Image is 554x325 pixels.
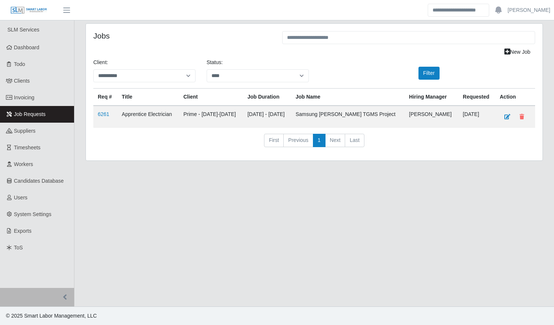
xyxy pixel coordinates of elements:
span: ToS [14,245,23,251]
th: Client [179,89,243,106]
button: Filter [418,67,440,80]
span: © 2025 Smart Labor Management, LLC [6,313,97,319]
a: 1 [313,134,326,147]
nav: pagination [93,134,535,153]
label: Status: [207,59,223,66]
th: Title [117,89,179,106]
td: Apprentice Electrician [117,106,179,128]
th: Requested [458,89,495,106]
th: Job Duration [243,89,291,106]
th: Hiring Manager [405,89,458,106]
input: Search [428,4,489,17]
a: [PERSON_NAME] [508,6,550,14]
td: [DATE] - [DATE] [243,106,291,128]
span: Timesheets [14,145,41,150]
span: Workers [14,161,33,167]
td: Samsung [PERSON_NAME] TGMS Project [291,106,404,128]
span: SLM Services [7,27,39,33]
img: SLM Logo [10,6,47,14]
span: Clients [14,78,30,84]
th: Req # [93,89,117,106]
a: 6261 [98,111,109,117]
td: [DATE] [458,106,495,128]
a: New Job [500,46,535,59]
span: Candidates Database [14,178,64,184]
h4: Jobs [93,31,271,40]
th: Job Name [291,89,404,106]
span: Invoicing [14,94,34,100]
span: System Settings [14,211,51,217]
span: Suppliers [14,128,36,134]
span: Users [14,195,28,200]
label: Client: [93,59,108,66]
span: Todo [14,61,25,67]
span: Dashboard [14,44,40,50]
td: Prime - [DATE]-[DATE] [179,106,243,128]
td: [PERSON_NAME] [405,106,458,128]
span: Exports [14,228,31,234]
span: Job Requests [14,111,46,117]
th: Action [495,89,535,106]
